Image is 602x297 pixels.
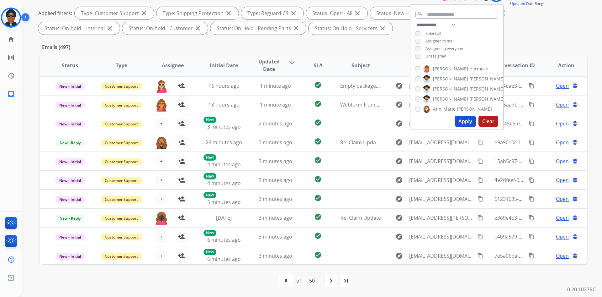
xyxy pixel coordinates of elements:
span: + [160,195,163,203]
span: + [160,157,163,165]
button: Updated Date [510,1,535,6]
span: Subject [351,62,370,69]
div: Status: New - Initial [370,7,436,19]
mat-icon: check_circle [314,138,322,145]
span: [PERSON_NAME] [469,96,504,102]
mat-icon: arrow_downward [288,58,296,65]
mat-icon: content_copy [529,102,534,107]
span: 61231635-b56b-480b-a67f-3b8ee211f72d [494,195,590,202]
mat-icon: check_circle [314,175,322,183]
p: Emails (497) [40,43,73,51]
span: Open [556,233,569,240]
span: Range [510,1,546,6]
span: 5 minutes ago [207,199,241,206]
span: New - Initial [55,177,85,184]
span: Customer Support [101,215,142,222]
span: 16 hours ago [209,82,240,89]
mat-icon: content_copy [478,158,483,164]
mat-icon: content_copy [529,83,534,89]
mat-icon: person_add [178,252,185,260]
img: agent-avatar [155,98,168,112]
mat-icon: content_copy [478,215,483,221]
span: New - Initial [55,158,85,165]
button: + [155,230,168,243]
span: Open [556,195,569,203]
span: c4b9a579-5acc-4690-a16f-f9385e959edb [494,233,589,240]
span: Updated Date [255,58,283,73]
div: Status: Open - All [306,7,367,19]
span: Status [62,62,78,69]
mat-icon: person_add [178,120,185,127]
span: Open [556,139,569,146]
mat-icon: person_add [178,176,185,184]
mat-icon: explore [395,233,403,240]
span: 4 minutes ago [207,180,241,187]
span: e9a9010c-1041-40dd-a651-fdac3eb8b766 [494,139,591,146]
div: Status: On Hold - Pending Parts [210,22,306,35]
mat-icon: content_copy [478,140,483,145]
span: 3 minutes ago [207,123,241,130]
span: [EMAIL_ADDRESS][DOMAIN_NAME] [409,82,474,90]
span: + [160,176,163,184]
mat-icon: language [572,215,578,221]
mat-icon: content_copy [478,253,483,259]
span: 7e5a06ba-a493-4b20-9f90-8dc116cf8959 [494,252,589,259]
mat-icon: content_copy [529,253,534,259]
mat-icon: inbox [7,90,15,98]
img: avatar [2,9,20,26]
button: + [155,155,168,168]
mat-icon: explore [395,214,403,222]
span: [EMAIL_ADDRESS][DOMAIN_NAME] [409,139,474,146]
mat-icon: language [572,121,578,126]
span: Re: Claim Update [341,214,381,221]
span: 3 minutes ago [259,195,292,202]
mat-icon: search [418,11,423,17]
span: [PERSON_NAME][EMAIL_ADDRESS][DOMAIN_NAME] [409,101,474,108]
mat-icon: language [572,253,578,259]
span: [PERSON_NAME] [433,66,468,72]
div: 50 [304,274,320,287]
p: New [203,249,216,255]
span: 26 minutes ago [206,139,242,146]
span: e369e453-07b4-42cc-984a-1c7addf1f64d [494,214,589,221]
span: Customer Support [101,121,142,127]
span: 3 minutes ago [259,139,292,146]
span: New - Initial [55,121,85,127]
mat-icon: person_add [178,82,185,90]
mat-icon: explore [395,82,403,90]
span: Empty package ( picture) [340,82,399,89]
span: [PERSON_NAME] [457,106,492,112]
span: Assignee [162,62,184,69]
mat-icon: close [140,9,148,17]
mat-icon: language [572,234,578,239]
div: Status: On Hold - Servicers [309,22,393,35]
mat-icon: person_add [178,157,185,165]
mat-icon: language [572,102,578,107]
button: + [155,193,168,205]
span: 4 minutes ago [207,161,241,168]
span: New - Initial [55,83,85,90]
span: 6 minutes ago [207,236,241,243]
span: [PERSON_NAME] [469,86,504,92]
span: Initial Date [210,62,238,69]
span: Open [556,176,569,184]
span: 3 minutes ago [259,177,292,184]
span: Customer Support [101,158,142,165]
span: 1 minute ago [260,82,291,89]
div: Status: On-hold – Internal [38,22,120,35]
div: of [296,277,301,284]
span: 1 minute ago [260,101,291,108]
span: Assigned to me [425,38,452,44]
span: [PERSON_NAME] [469,76,504,82]
p: New [203,117,216,123]
span: New - Reply [56,215,84,222]
mat-icon: check_circle [314,100,322,107]
mat-icon: person_add [178,101,185,108]
span: Open [556,252,569,260]
mat-icon: content_copy [478,234,483,239]
span: Conversation ID [495,62,535,69]
span: Open [556,157,569,165]
mat-icon: explore [395,252,403,260]
span: Ann_Marie [433,106,456,112]
span: Open [556,120,569,127]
